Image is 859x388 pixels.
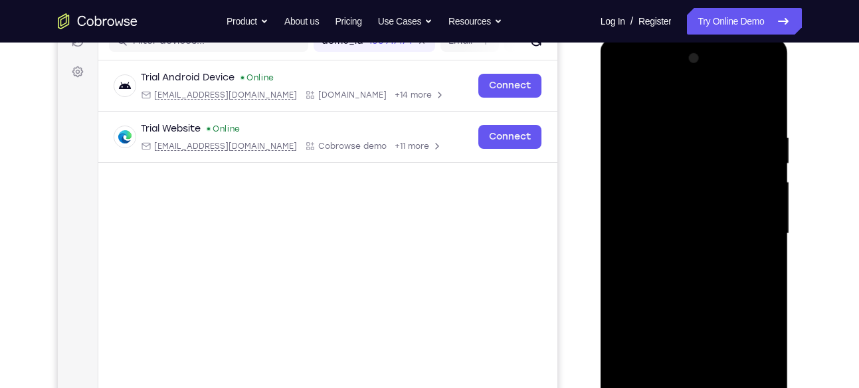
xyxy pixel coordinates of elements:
[687,8,801,35] a: Try Online Demo
[264,44,306,57] label: demo_id
[148,133,183,144] div: Online
[183,86,186,88] div: New devices found.
[83,80,177,94] div: Trial Android Device
[378,8,432,35] button: Use Cases
[227,8,268,35] button: Product
[630,13,633,29] span: /
[260,99,329,110] span: Cobrowse.io
[337,150,371,161] span: +11 more
[468,40,489,61] button: Refresh
[58,13,138,29] a: Go to the home page
[454,44,488,57] label: User ID
[41,121,500,172] div: Open device details
[391,44,415,57] label: Email
[96,150,239,161] span: web@example.com
[247,150,329,161] div: App
[335,8,361,35] a: Pricing
[284,8,319,35] a: About us
[83,132,143,145] div: Trial Website
[83,150,239,161] div: Email
[41,70,500,121] div: Open device details
[182,82,217,92] div: Online
[75,44,242,57] input: Filter devices...
[260,150,329,161] span: Cobrowse demo
[638,8,671,35] a: Register
[421,134,484,158] a: Connect
[247,99,329,110] div: App
[83,99,239,110] div: Email
[601,8,625,35] a: Log In
[337,99,374,110] span: +14 more
[96,99,239,110] span: android@example.com
[448,8,502,35] button: Resources
[149,137,152,140] div: New devices found.
[421,83,484,107] a: Connect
